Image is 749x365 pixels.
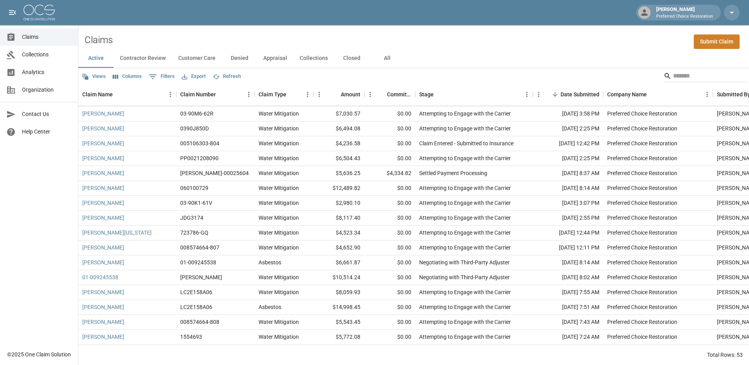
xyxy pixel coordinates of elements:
div: $0.00 [364,285,415,300]
div: Date Submitted [533,83,603,105]
button: Sort [216,89,227,100]
div: $10,514.24 [313,270,364,285]
button: Closed [334,49,369,68]
div: $0.00 [364,255,415,270]
div: [DATE] 2:25 PM [533,151,603,166]
button: Active [78,49,114,68]
div: Date Submitted [561,83,599,105]
button: Sort [434,89,445,100]
div: Attempting to Engage with the Carrier [419,214,511,222]
div: $0.00 [364,136,415,151]
div: Preferred Choice Restoration [607,303,677,311]
div: Total Rows: 53 [707,351,743,359]
div: Preferred Choice Restoration [607,229,677,237]
div: Committed Amount [387,83,411,105]
a: [PERSON_NAME] [82,199,124,207]
div: Search [664,70,747,84]
span: Organization [22,86,72,94]
div: Water Mitigation [259,110,299,117]
div: Attempting to Engage with the Carrier [419,184,511,192]
div: Water Mitigation [259,184,299,192]
button: Contractor Review [114,49,172,68]
div: [DATE] 7:51 AM [533,300,603,315]
div: LC2E158A06 [180,288,212,296]
div: Claim Number [180,83,216,105]
div: Stage [419,83,434,105]
a: [PERSON_NAME] [82,125,124,132]
div: Preferred Choice Restoration [607,244,677,251]
div: 008574664-807 [180,244,219,251]
div: $14,998.45 [313,300,364,315]
div: Asbestos [259,258,281,266]
div: Attempting to Engage with the Carrier [419,199,511,207]
div: Attempting to Engage with the Carrier [419,318,511,326]
button: Export [180,70,208,83]
span: Collections [22,51,72,59]
img: ocs-logo-white-transparent.png [24,5,55,20]
div: [PERSON_NAME] [653,5,716,20]
p: Preferred Choice Restoration [656,13,713,20]
a: [PERSON_NAME] [82,318,124,326]
div: Attempting to Engage with the Carrier [419,125,511,132]
div: 01-009245538 [180,258,216,266]
button: Sort [330,89,341,100]
div: $4,236.58 [313,136,364,151]
div: $5,636.25 [313,166,364,181]
div: Claim Type [259,83,286,105]
div: Negotiating with Third-Party Adjuster [419,273,510,281]
div: Water Mitigation [259,229,299,237]
div: PP0021208090 [180,154,219,162]
button: Menu [165,89,176,100]
div: Company Name [607,83,647,105]
button: Refresh [211,70,243,83]
div: Preferred Choice Restoration [607,199,677,207]
div: Claim Entered - Submitted to Insurance [419,139,514,147]
button: Menu [701,89,713,100]
div: $6,661.87 [313,255,364,270]
div: [DATE] 2:25 PM [533,121,603,136]
a: [PERSON_NAME] [82,169,124,177]
button: Views [80,70,108,83]
div: Claim Name [78,83,176,105]
div: $12,489.82 [313,181,364,196]
div: Preferred Choice Restoration [607,258,677,266]
div: Water Mitigation [259,288,299,296]
div: Andra Davis [180,273,222,281]
button: All [369,49,405,68]
div: Water Mitigation [259,333,299,341]
span: Claims [22,33,72,41]
div: $6,504.43 [313,151,364,166]
h2: Claims [85,34,113,46]
div: $5,772.08 [313,330,364,345]
a: [PERSON_NAME] [82,303,124,311]
div: Preferred Choice Restoration [607,184,677,192]
div: Water Mitigation [259,273,299,281]
div: Attempting to Engage with the Carrier [419,154,511,162]
div: [DATE] 2:55 PM [533,211,603,226]
div: PRAH-00025604 [180,169,249,177]
span: Help Center [22,128,72,136]
button: Sort [286,89,297,100]
div: Attempting to Engage with the Carrier [419,288,511,296]
div: $0.00 [364,270,415,285]
span: Analytics [22,68,72,76]
div: $4,334.82 [364,166,415,181]
div: 03-90M6-62R [180,110,213,117]
button: Menu [521,89,533,100]
div: $0.00 [364,211,415,226]
div: $0.00 [364,300,415,315]
div: $0.00 [364,226,415,240]
div: Water Mitigation [259,318,299,326]
div: Amount [341,83,360,105]
span: Contact Us [22,110,72,118]
div: Preferred Choice Restoration [607,139,677,147]
a: [PERSON_NAME] [82,110,124,117]
div: $0.00 [364,121,415,136]
a: [PERSON_NAME] [82,288,124,296]
div: Committed Amount [364,83,415,105]
div: Water Mitigation [259,244,299,251]
div: $5,543.45 [313,315,364,330]
button: Denied [222,49,257,68]
div: Claim Type [255,83,313,105]
div: Preferred Choice Restoration [607,154,677,162]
